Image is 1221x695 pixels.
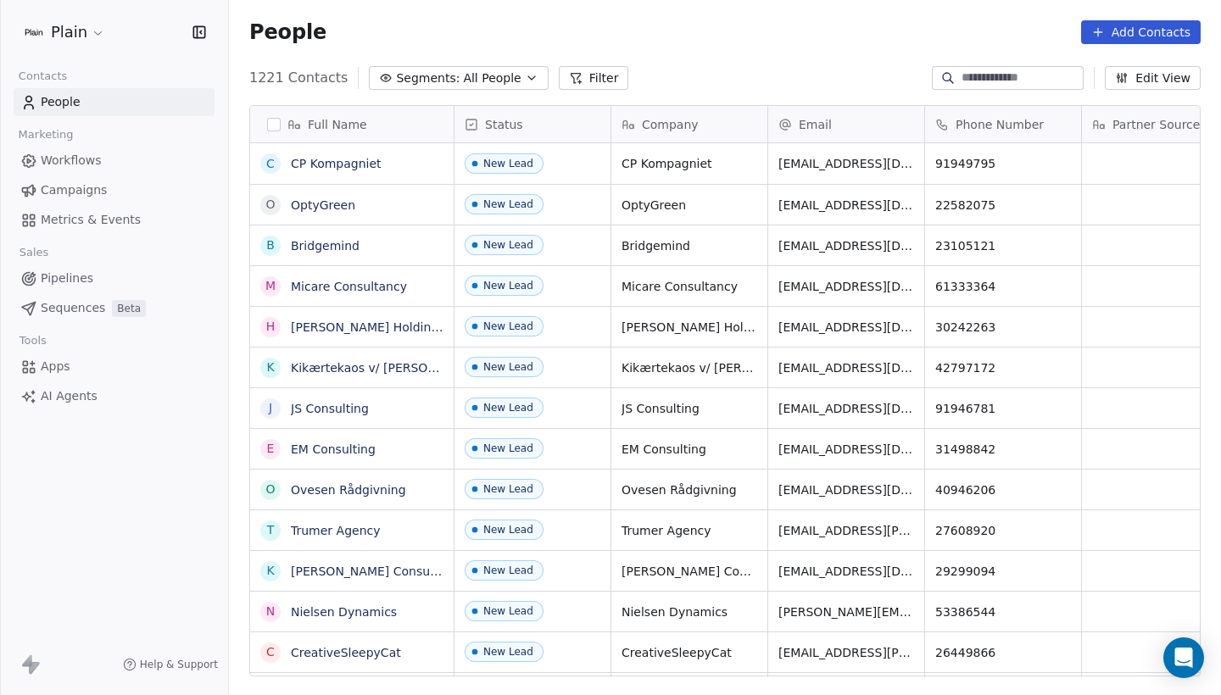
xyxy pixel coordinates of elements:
button: Add Contacts [1081,20,1201,44]
span: OptyGreen [622,197,757,214]
a: [PERSON_NAME] Consulting [291,564,456,578]
div: K [266,562,274,580]
span: Nielsen Dynamics [622,603,757,620]
span: [EMAIL_ADDRESS][PERSON_NAME][DOMAIN_NAME] [778,522,914,539]
span: Beta [112,300,146,317]
div: New Lead [483,646,533,658]
span: 91949795 [935,155,1071,172]
span: 1221 Contacts [249,68,348,88]
span: 91946781 [935,400,1071,417]
span: Full Name [308,116,367,133]
span: Company [642,116,699,133]
div: J [269,399,272,417]
span: Campaigns [41,181,107,199]
a: JS Consulting [291,402,369,415]
div: M [265,277,276,295]
span: 31498842 [935,441,1071,458]
a: EM Consulting [291,442,376,456]
a: Trumer Agency [291,524,381,537]
a: Ovesen Rådgivning [291,483,406,497]
span: [EMAIL_ADDRESS][DOMAIN_NAME] [778,441,914,458]
a: AI Agents [14,382,215,410]
a: Metrics & Events [14,206,215,234]
span: Partner Source [1112,116,1200,133]
span: JS Consulting [622,400,757,417]
a: Help & Support [123,658,218,671]
a: Kikærtekaos v/ [PERSON_NAME] [291,361,482,375]
span: EM Consulting [622,441,757,458]
span: Trumer Agency [622,522,757,539]
div: T [267,521,275,539]
button: Plain [20,18,109,47]
span: 22582075 [935,197,1071,214]
div: New Lead [483,483,533,495]
span: 40946206 [935,481,1071,498]
a: SequencesBeta [14,294,215,322]
div: O [265,196,275,214]
div: Phone Number [925,106,1081,142]
span: 29299094 [935,563,1071,580]
div: New Lead [483,320,533,332]
span: 26449866 [935,644,1071,661]
span: Apps [41,358,70,375]
div: New Lead [483,402,533,414]
div: K [266,359,274,376]
span: 61333364 [935,278,1071,295]
div: Open Intercom Messenger [1163,637,1204,678]
span: 23105121 [935,237,1071,254]
span: Segments: [396,69,460,87]
button: Filter [559,66,629,90]
span: Sequences [41,299,105,317]
span: [EMAIL_ADDRESS][DOMAIN_NAME] [778,563,914,580]
span: 42797172 [935,359,1071,376]
span: [PERSON_NAME] Holding ApS [622,319,757,336]
div: Full Name [250,106,454,142]
span: People [41,93,81,111]
span: [EMAIL_ADDRESS][PERSON_NAME][DOMAIN_NAME] [778,644,914,661]
span: Kikærtekaos v/ [PERSON_NAME] [622,359,757,376]
span: 53386544 [935,603,1071,620]
div: grid [250,143,454,677]
a: [PERSON_NAME] Holding ApS [291,320,466,334]
a: Bridgemind [291,239,360,253]
span: Micare Consultancy [622,278,757,295]
span: CreativeSleepyCat [622,644,757,661]
span: Help & Support [140,658,218,671]
span: [EMAIL_ADDRESS][DOMAIN_NAME] [778,197,914,214]
button: Edit View [1105,66,1201,90]
span: Status [485,116,523,133]
span: [EMAIL_ADDRESS][DOMAIN_NAME] [778,278,914,295]
div: New Lead [483,198,533,210]
div: New Lead [483,361,533,373]
a: Micare Consultancy [291,280,407,293]
span: Metrics & Events [41,211,141,229]
span: Plain [51,21,87,43]
div: New Lead [483,280,533,292]
a: Nielsen Dynamics [291,605,397,619]
a: Campaigns [14,176,215,204]
span: Contacts [11,64,75,89]
span: [EMAIL_ADDRESS][DOMAIN_NAME] [778,359,914,376]
span: [PERSON_NAME][EMAIL_ADDRESS][DOMAIN_NAME] [778,603,914,620]
div: New Lead [483,524,533,536]
div: O [265,481,275,498]
div: Status [454,106,610,142]
div: New Lead [483,564,533,576]
a: CreativeSleepyCat [291,646,401,659]
span: [EMAIL_ADDRESS][DOMAIN_NAME] [778,319,914,336]
a: OptyGreen [291,198,355,212]
span: [PERSON_NAME] Consulting [622,563,757,580]
a: Pipelines [14,264,215,292]
div: New Lead [483,442,533,454]
div: New Lead [483,158,533,170]
a: CP Kompagniet [291,157,382,170]
a: People [14,88,215,116]
span: 30242263 [935,319,1071,336]
a: Workflows [14,147,215,175]
div: B [266,236,275,254]
a: Apps [14,353,215,381]
span: Pipelines [41,270,93,287]
span: [EMAIL_ADDRESS][DOMAIN_NAME] [778,400,914,417]
div: C [266,643,275,661]
span: Tools [12,328,53,353]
